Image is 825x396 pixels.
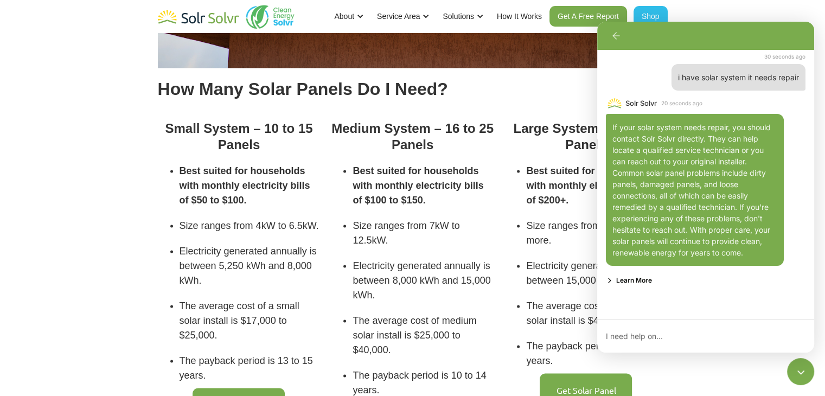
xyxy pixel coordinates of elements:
div: About [334,11,354,22]
h3: Small System – 10 to 15 Panels [158,120,321,153]
p: i have solar system it needs repair [678,72,799,83]
li: Size ranges from 12.5kW or more. [526,219,667,248]
strong: Best suited for households with monthly electricity bills of $50 to $100. [180,165,310,206]
img: 1702586718.png [606,94,623,112]
h3: Large System – over 25 Panels [504,120,667,153]
div: Learn More [616,275,652,286]
div: Chatbot is open [597,22,814,353]
a: Shop [634,6,668,27]
li: Electricity generated annually is between 5,250 kWh and 8,000 kWh. [180,244,321,288]
h3: Medium System – 16 to 25 Panels [331,120,494,153]
li: Electricity generated annually is between 15,000 kWh or more. [526,259,667,288]
strong: Best suited for households with monthly electricity bills of $200+. [526,165,657,206]
li: The payback period is 8 to 12 years. [526,339,667,368]
p: If your solar system needs repair, you should contact Solr Solvr directly. They can help locate a... [612,122,777,258]
li: The average cost of a small solar install is $17,000 to $25,000. [180,299,321,343]
li: The average cost of medium solar install is $25,000 to $40,000. [353,314,494,357]
div: 30 seconds ago [764,51,805,62]
li: The payback period is 13 to 15 years. [180,354,321,383]
div: Solutions [443,11,474,22]
li: The average cost of a large solar install is $40,000 or more. [526,299,667,328]
div: 20 seconds ago [661,98,702,108]
div: Solr Solvr [625,98,657,108]
li: Size ranges from 4kW to 6.5kW. [180,219,321,233]
li: Electricity generated annually is between 8,000 kWh and 15,000 kWh. [353,259,494,303]
div: Service Area [377,11,420,22]
button: Close chatbot widget [787,358,814,385]
li: Size ranges from 7kW to 12.5kW. [353,219,494,248]
a: Get A Free Report [549,6,627,27]
h2: How Many Solar Panels Do I Need? [158,79,668,99]
strong: Best suited for households with monthly electricity bills of $100 to $150. [353,165,483,206]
